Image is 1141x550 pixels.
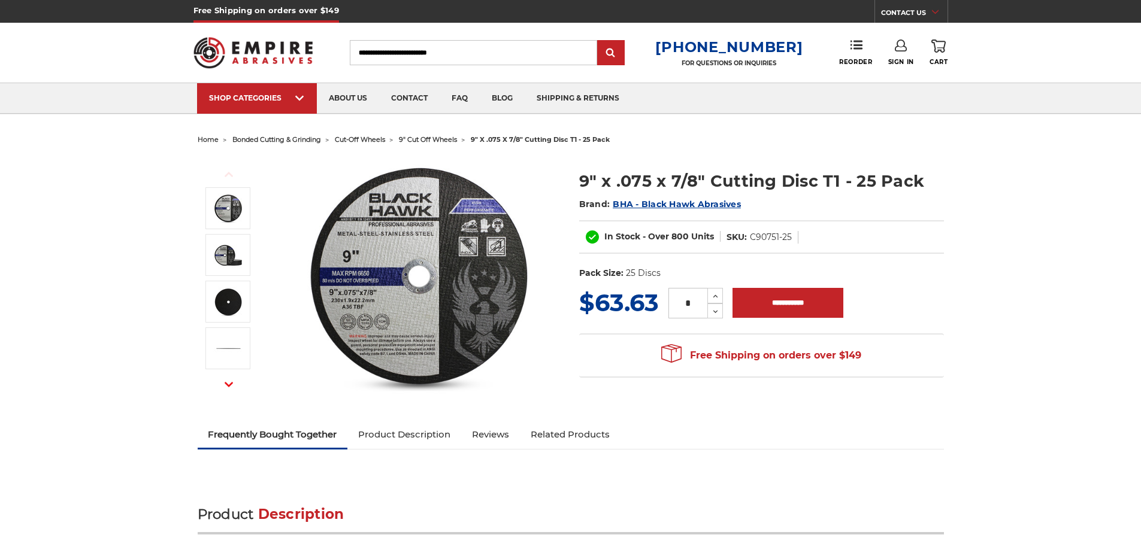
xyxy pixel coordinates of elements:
a: BHA - Black Hawk Abrasives [613,199,741,209]
span: Sign In [888,58,914,66]
span: Cart [930,58,948,66]
span: Description [258,506,344,522]
a: blog [480,83,525,114]
span: Brand: [579,199,610,209]
a: [PHONE_NUMBER] [655,38,803,56]
a: bonded cutting & grinding [232,135,321,144]
button: Next [214,372,243,397]
span: $63.63 [579,288,659,317]
dt: SKU: [727,231,747,244]
a: Product Description [347,421,461,448]
span: - Over [643,231,669,242]
a: Reorder [839,39,872,65]
dd: C90751-25 [750,231,792,244]
a: Reviews [461,421,520,448]
img: 9 inch cutting discs [213,240,243,270]
span: In Stock [604,231,640,242]
span: Free Shipping on orders over $149 [661,344,861,367]
span: Reorder [839,58,872,66]
img: 9" cutting wheel with 7/8" arbor hole [213,287,243,317]
h1: 9" x .075 x 7/8" Cutting Disc T1 - 25 Pack [579,169,944,193]
a: faq [440,83,480,114]
a: contact [379,83,440,114]
img: 9 inch cut off wheel [213,193,243,223]
span: 800 [671,231,689,242]
span: 9" x .075 x 7/8" cutting disc t1 - 25 pack [471,135,610,144]
a: shipping & returns [525,83,631,114]
dt: Pack Size: [579,267,624,279]
a: Frequently Bought Together [198,421,348,448]
a: home [198,135,219,144]
div: SHOP CATEGORIES [209,93,305,102]
a: cut-off wheels [335,135,385,144]
a: about us [317,83,379,114]
img: Empire Abrasives [193,29,313,76]
dd: 25 Discs [626,267,661,279]
a: 9" cut off wheels [399,135,457,144]
a: CONTACT US [881,6,948,23]
a: Cart [930,39,948,66]
input: Submit [599,41,623,65]
button: Previous [214,162,243,187]
p: FOR QUESTIONS OR INQUIRIES [655,59,803,67]
img: 9 inch cut off disc with .075" thickness [213,333,243,363]
span: Product [198,506,254,522]
img: 9 inch cut off wheel [300,157,540,396]
a: Related Products [520,421,621,448]
span: Units [691,231,714,242]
